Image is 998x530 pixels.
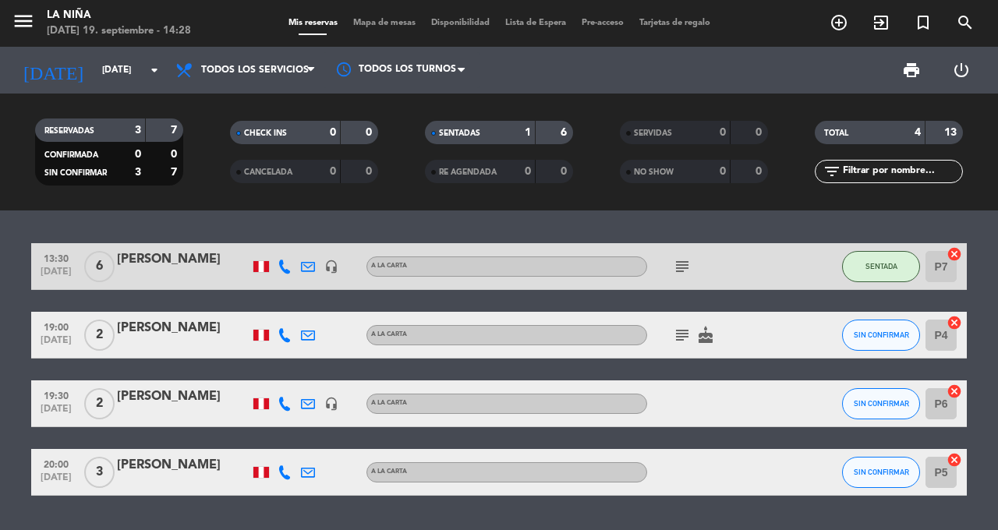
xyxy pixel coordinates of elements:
[117,455,249,475] div: [PERSON_NAME]
[854,468,909,476] span: SIN CONFIRMAR
[171,149,180,160] strong: 0
[956,13,975,32] i: search
[84,251,115,282] span: 6
[330,166,336,177] strong: 0
[915,127,921,138] strong: 4
[525,127,531,138] strong: 1
[366,127,375,138] strong: 0
[44,151,98,159] span: CONFIRMADA
[854,399,909,408] span: SIN CONFIRMAR
[872,13,890,32] i: exit_to_app
[842,457,920,488] button: SIN CONFIRMAR
[244,168,292,176] span: CANCELADA
[371,400,407,406] span: A la Carta
[525,166,531,177] strong: 0
[47,23,191,39] div: [DATE] 19. septiembre - 14:28
[117,249,249,270] div: [PERSON_NAME]
[135,167,141,178] strong: 3
[44,169,107,177] span: SIN CONFIRMAR
[37,335,76,353] span: [DATE]
[854,330,909,339] span: SIN CONFIRMAR
[84,457,115,488] span: 3
[830,13,848,32] i: add_circle_outline
[865,262,897,270] span: SENTADA
[12,9,35,33] i: menu
[117,318,249,338] div: [PERSON_NAME]
[345,19,423,27] span: Mapa de mesas
[439,129,480,137] span: SENTADAS
[634,129,672,137] span: SERVIDAS
[902,61,921,79] span: print
[756,127,765,138] strong: 0
[842,251,920,282] button: SENTADA
[37,404,76,422] span: [DATE]
[37,267,76,284] span: [DATE]
[947,315,962,330] i: cancel
[720,166,726,177] strong: 0
[952,61,971,79] i: power_settings_new
[117,387,249,407] div: [PERSON_NAME]
[366,166,375,177] strong: 0
[673,257,692,276] i: subject
[632,19,718,27] span: Tarjetas de regalo
[371,468,407,475] span: A la Carta
[371,331,407,337] span: A la Carta
[634,168,674,176] span: NO SHOW
[171,125,180,136] strong: 7
[84,388,115,419] span: 2
[324,397,338,411] i: headset_mic
[37,472,76,490] span: [DATE]
[720,127,726,138] strong: 0
[561,166,570,177] strong: 0
[12,53,94,87] i: [DATE]
[37,386,76,404] span: 19:30
[842,320,920,351] button: SIN CONFIRMAR
[37,317,76,335] span: 19:00
[914,13,933,32] i: turned_in_not
[324,260,338,274] i: headset_mic
[47,8,191,23] div: La Niña
[281,19,345,27] span: Mis reservas
[561,127,570,138] strong: 6
[37,454,76,472] span: 20:00
[497,19,574,27] span: Lista de Espera
[135,125,141,136] strong: 3
[330,127,336,138] strong: 0
[423,19,497,27] span: Disponibilidad
[84,320,115,351] span: 2
[135,149,141,160] strong: 0
[841,163,962,180] input: Filtrar por nombre...
[44,127,94,135] span: RESERVADAS
[947,246,962,262] i: cancel
[947,452,962,468] i: cancel
[944,127,960,138] strong: 13
[371,263,407,269] span: A la Carta
[673,326,692,344] i: subject
[696,326,715,344] i: cake
[201,65,309,76] span: Todos los servicios
[439,168,497,176] span: RE AGENDADA
[171,167,180,178] strong: 7
[936,47,986,94] div: LOG OUT
[842,388,920,419] button: SIN CONFIRMAR
[824,129,848,137] span: TOTAL
[145,61,164,79] i: arrow_drop_down
[244,129,287,137] span: CHECK INS
[12,9,35,38] button: menu
[37,249,76,267] span: 13:30
[756,166,765,177] strong: 0
[947,383,962,399] i: cancel
[823,162,841,181] i: filter_list
[574,19,632,27] span: Pre-acceso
